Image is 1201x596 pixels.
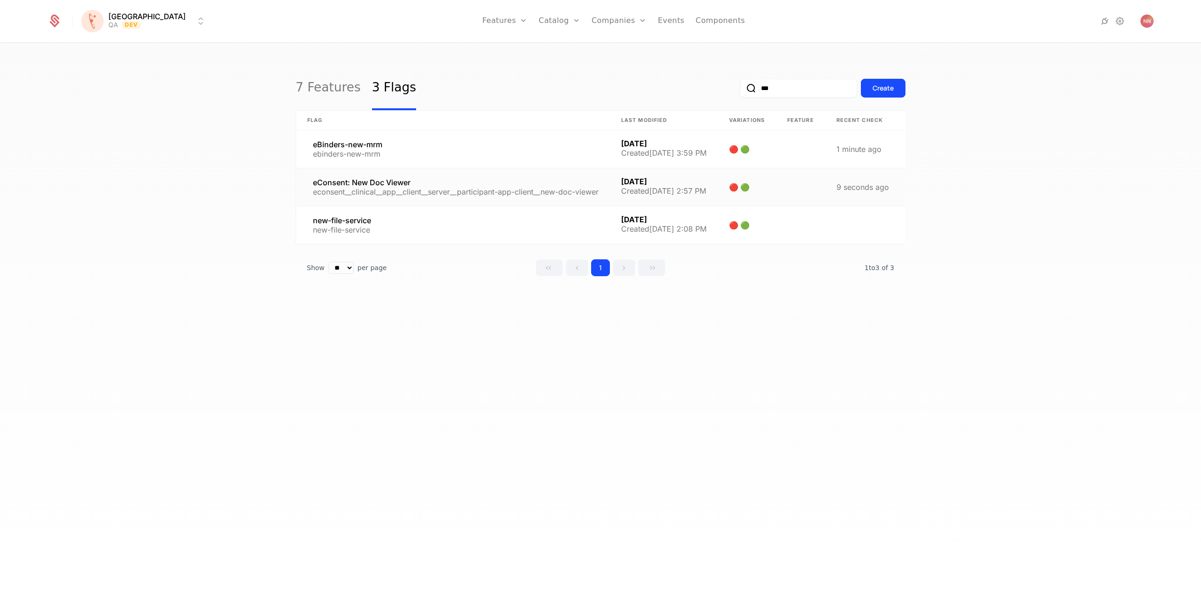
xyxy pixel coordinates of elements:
[296,259,905,276] div: Table pagination
[566,259,588,276] button: Go to previous page
[1140,15,1154,28] button: Open user button
[1114,15,1125,27] a: Settings
[108,20,118,30] div: QA
[307,263,325,272] span: Show
[613,259,635,276] button: Go to next page
[591,259,610,276] button: Go to page 1
[357,263,387,272] span: per page
[718,111,776,130] th: Variations
[861,79,905,98] button: Create
[825,111,900,130] th: Recent check
[122,21,141,29] span: Dev
[1140,15,1154,28] img: Nenad Nastasic
[1099,15,1110,27] a: Integrations
[81,10,104,32] img: Florence
[372,66,416,110] a: 3 Flags
[84,11,206,31] button: Select environment
[776,111,825,130] th: Feature
[865,264,894,272] span: 3
[873,83,894,93] div: Create
[638,259,665,276] button: Go to last page
[610,111,718,130] th: Last Modified
[108,13,186,20] span: [GEOGRAPHIC_DATA]
[536,259,563,276] button: Go to first page
[296,111,610,130] th: Flag
[296,66,361,110] a: 7 Features
[328,262,354,274] select: Select page size
[536,259,665,276] div: Page navigation
[865,264,890,272] span: 1 to 3 of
